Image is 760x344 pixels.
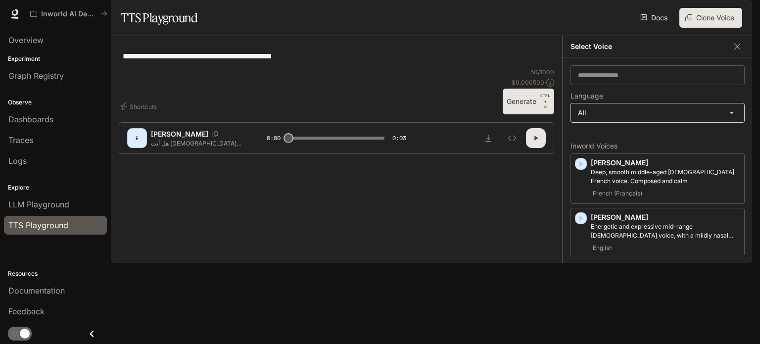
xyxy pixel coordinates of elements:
[679,8,742,28] button: Clone Voice
[591,222,740,240] p: Energetic and expressive mid-range male voice, with a mildly nasal quality
[571,103,744,122] div: All
[540,93,550,104] p: CTRL +
[540,93,550,110] p: ⏎
[591,242,615,254] span: English
[121,8,197,28] h1: TTS Playground
[478,128,498,148] button: Download audio
[267,133,281,143] span: 0:00
[503,89,554,114] button: GenerateCTRL +⏎
[530,68,554,76] p: 50 / 1000
[41,10,96,18] p: Inworld AI Demos
[151,129,208,139] p: [PERSON_NAME]
[208,131,222,137] button: Copy Voice ID
[638,8,671,28] a: Docs
[570,143,745,149] p: Inworld Voices
[392,133,406,143] span: 0:03
[512,78,544,87] p: $ 0.000500
[591,188,644,199] span: French (Français)
[151,139,243,147] p: هل أنت [DEMOGRAPHIC_DATA] مقيم في الخارج و ترغب بتجديد جواز سفرك
[591,158,740,168] p: [PERSON_NAME]
[26,4,112,24] button: All workspaces
[591,212,740,222] p: [PERSON_NAME]
[591,168,740,186] p: Deep, smooth middle-aged male French voice. Composed and calm
[129,130,145,146] div: E
[570,93,603,99] p: Language
[119,98,161,114] button: Shortcuts
[502,128,522,148] button: Inspect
